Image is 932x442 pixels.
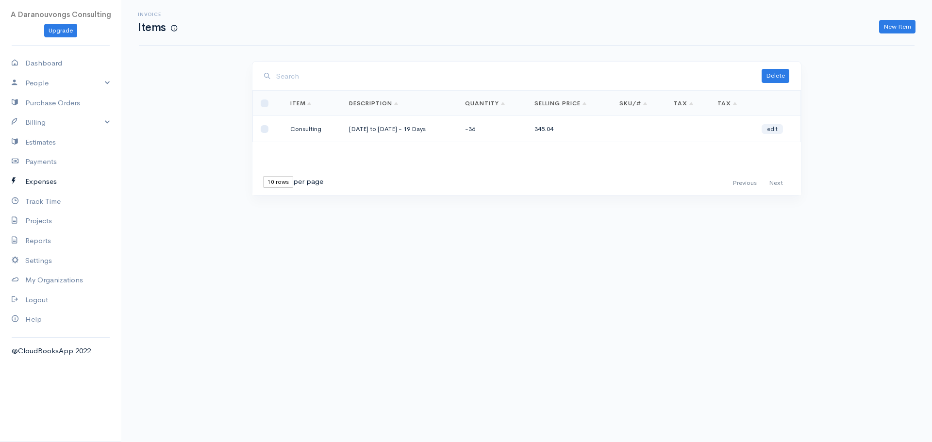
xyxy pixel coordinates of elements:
[717,99,737,107] a: Tax
[349,99,399,107] a: Description
[290,99,312,107] a: Item
[12,345,110,357] div: @CloudBooksApp 2022
[465,99,505,107] a: Quantity
[674,99,693,107] a: Tax
[341,116,457,142] td: [DATE] to [DATE] - 19 Days
[762,69,789,83] button: Delete
[138,21,177,33] h1: Items
[263,176,323,188] div: per page
[44,24,77,38] a: Upgrade
[762,124,783,134] a: edit
[527,116,612,142] td: 345.04
[11,10,111,19] span: A Daranouvongs Consulting
[619,99,647,107] a: SKU/#
[276,66,762,86] input: Search
[171,24,177,33] span: How to create a new Item?
[283,116,341,142] td: Consulting
[138,12,177,17] h6: Invoice
[879,20,915,34] a: New Item
[534,99,586,107] a: Selling Price
[457,116,527,142] td: -36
